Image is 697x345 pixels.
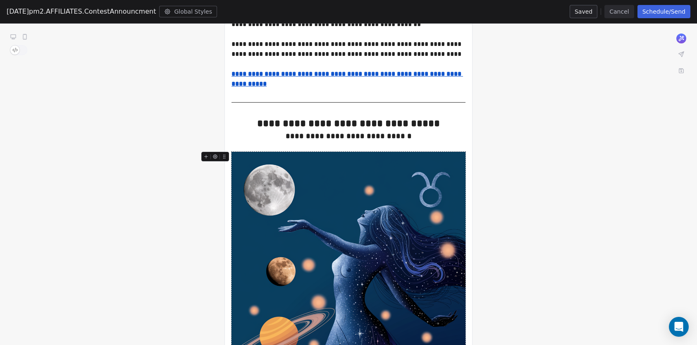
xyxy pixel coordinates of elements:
button: Global Styles [159,6,217,17]
span: [DATE]pm2.AFFILIATES.ContestAnnouncment [7,7,156,17]
button: Saved [570,5,597,18]
button: Cancel [604,5,634,18]
button: Schedule/Send [637,5,690,18]
div: Open Intercom Messenger [669,317,689,337]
